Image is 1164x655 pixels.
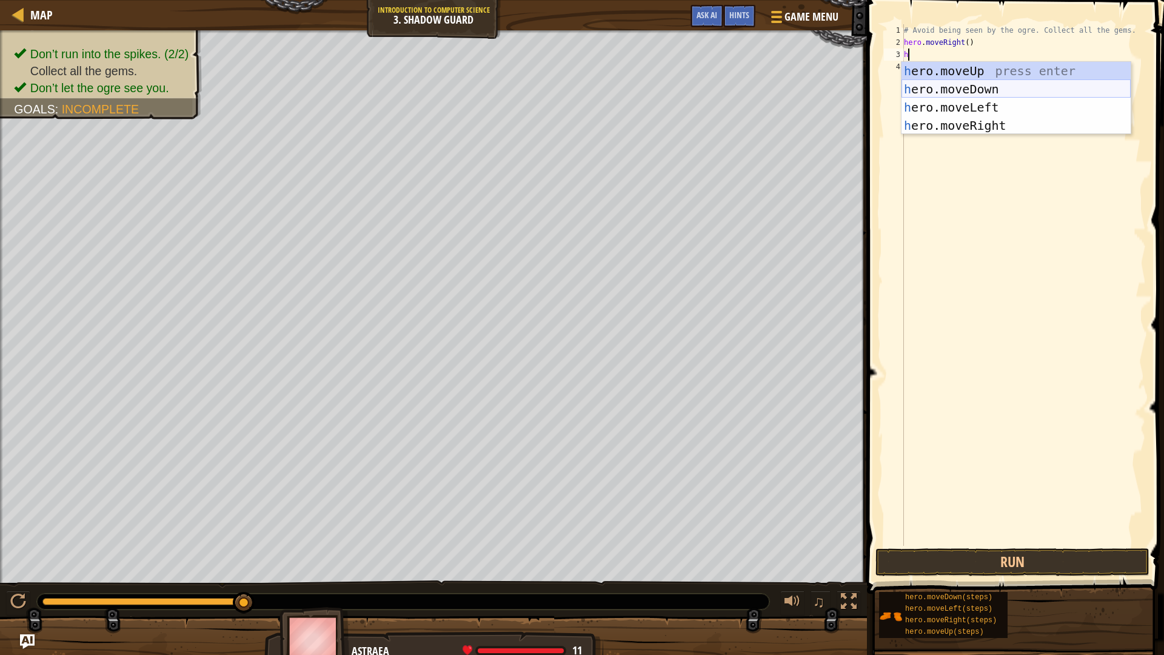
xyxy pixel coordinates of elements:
a: Map [24,7,53,23]
span: Ask AI [697,9,717,21]
span: Goals [14,102,55,116]
div: 1 [884,24,904,36]
span: Map [30,7,53,23]
img: portrait.png [879,605,902,628]
span: Incomplete [62,102,139,116]
div: 2 [884,36,904,49]
span: Hints [729,9,749,21]
div: 4 [884,61,904,73]
span: Don’t run into the spikes. (2/2) [30,47,189,61]
span: hero.moveRight(steps) [905,616,997,625]
span: hero.moveLeft(steps) [905,605,992,613]
span: hero.moveUp(steps) [905,628,984,636]
span: ♫ [813,593,825,611]
button: ♫ [811,591,831,616]
button: Ask AI [691,5,723,27]
span: hero.moveDown(steps) [905,593,992,602]
span: Don’t let the ogre see you. [30,81,169,95]
button: Run [875,548,1149,576]
li: Collect all the gems. [14,62,189,79]
li: Don’t let the ogre see you. [14,79,189,96]
span: Game Menu [784,9,838,25]
button: Game Menu [761,5,846,33]
button: Toggle fullscreen [837,591,861,616]
div: 3 [884,49,904,61]
button: Ask AI [20,634,35,649]
button: Adjust volume [780,591,804,616]
span: : [55,102,62,116]
span: Collect all the gems. [30,64,137,78]
li: Don’t run into the spikes. [14,45,189,62]
button: Ctrl + P: Play [6,591,30,616]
